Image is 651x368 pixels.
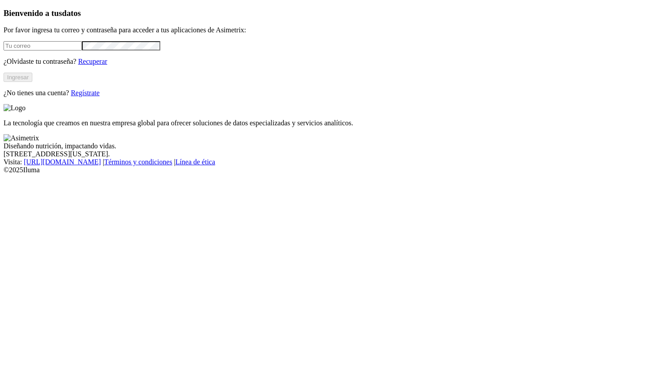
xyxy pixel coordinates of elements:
a: Regístrate [71,89,100,97]
p: La tecnología que creamos en nuestra empresa global para ofrecer soluciones de datos especializad... [4,119,647,127]
div: [STREET_ADDRESS][US_STATE]. [4,150,647,158]
img: Logo [4,104,26,112]
span: datos [62,8,81,18]
a: [URL][DOMAIN_NAME] [24,158,101,166]
img: Asimetrix [4,134,39,142]
input: Tu correo [4,41,82,50]
p: ¿No tienes una cuenta? [4,89,647,97]
a: Recuperar [78,58,107,65]
div: Visita : | | [4,158,647,166]
p: ¿Olvidaste tu contraseña? [4,58,647,66]
a: Línea de ética [175,158,215,166]
h3: Bienvenido a tus [4,8,647,18]
div: Diseñando nutrición, impactando vidas. [4,142,647,150]
p: Por favor ingresa tu correo y contraseña para acceder a tus aplicaciones de Asimetrix: [4,26,647,34]
button: Ingresar [4,73,32,82]
div: © 2025 Iluma [4,166,647,174]
a: Términos y condiciones [104,158,172,166]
